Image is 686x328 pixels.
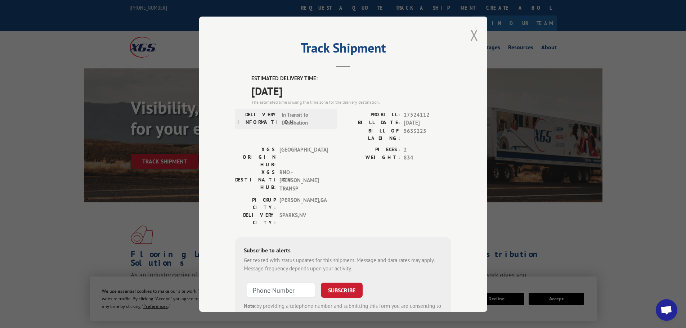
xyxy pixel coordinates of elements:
[235,168,276,193] label: XGS DESTINATION HUB:
[321,283,363,298] button: SUBSCRIBE
[656,299,677,321] div: Open chat
[343,145,400,154] label: PIECES:
[244,302,256,309] strong: Note:
[404,127,451,142] span: 5633225
[282,111,330,127] span: In Transit to Destination
[279,145,328,168] span: [GEOGRAPHIC_DATA]
[244,246,443,256] div: Subscribe to alerts
[235,196,276,211] label: PICKUP CITY:
[279,168,328,193] span: RNO - [PERSON_NAME] TRANSP
[251,99,451,105] div: The estimated time is using the time zone for the delivery destination.
[235,145,276,168] label: XGS ORIGIN HUB:
[279,211,328,226] span: SPARKS , NV
[237,111,278,127] label: DELIVERY INFORMATION:
[251,82,451,99] span: [DATE]
[343,154,400,162] label: WEIGHT:
[235,211,276,226] label: DELIVERY CITY:
[247,283,315,298] input: Phone Number
[404,154,451,162] span: 834
[343,127,400,142] label: BILL OF LADING:
[244,302,443,327] div: by providing a telephone number and submitting this form you are consenting to be contacted by SM...
[343,111,400,119] label: PROBILL:
[404,119,451,127] span: [DATE]
[470,26,478,45] button: Close modal
[251,75,451,83] label: ESTIMATED DELIVERY TIME:
[343,119,400,127] label: BILL DATE:
[404,145,451,154] span: 2
[279,196,328,211] span: [PERSON_NAME] , GA
[404,111,451,119] span: 17524112
[244,256,443,273] div: Get texted with status updates for this shipment. Message and data rates may apply. Message frequ...
[235,43,451,57] h2: Track Shipment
